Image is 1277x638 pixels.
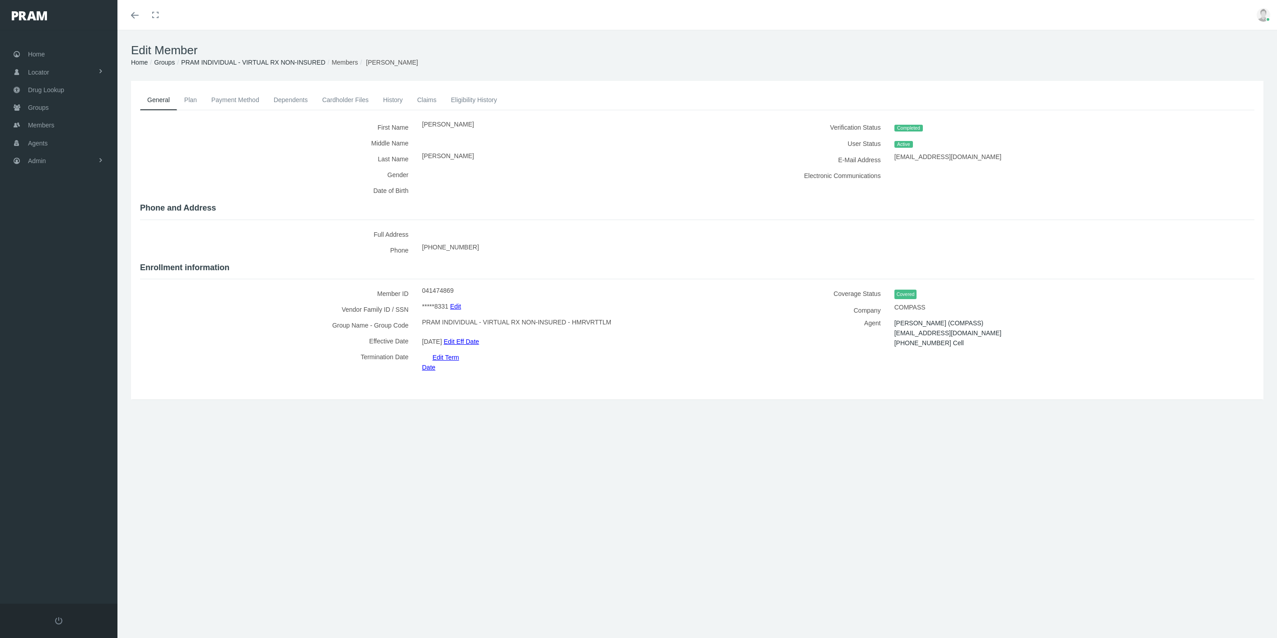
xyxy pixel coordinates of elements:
[315,90,376,110] a: Cardholder Files
[140,333,415,349] label: Effective Date
[704,302,888,318] label: Company
[894,290,917,299] span: Covered
[704,286,888,302] label: Coverage Status
[140,301,415,317] label: Vendor Family ID / SSN
[704,119,888,136] label: Verification Status
[140,183,415,198] label: Date of Birth
[422,149,474,163] span: [PERSON_NAME]
[204,90,267,110] a: Payment Method
[140,203,1254,213] h4: Phone and Address
[376,90,410,110] a: History
[28,135,48,152] span: Agents
[131,43,1263,57] h1: Edit Member
[366,59,418,66] span: [PERSON_NAME]
[444,90,504,110] a: Eligibility History
[422,240,479,254] span: [PHONE_NUMBER]
[894,125,923,132] span: Completed
[28,117,54,134] span: Members
[267,90,315,110] a: Dependents
[28,99,49,116] span: Groups
[1257,8,1270,22] img: user-placeholder.jpg
[894,326,1001,340] span: [EMAIL_ADDRESS][DOMAIN_NAME]
[28,152,46,169] span: Admin
[140,135,415,151] label: Middle Name
[140,317,415,333] label: Group Name - Group Code
[422,117,474,131] span: [PERSON_NAME]
[140,151,415,167] label: Last Name
[704,152,888,168] label: E-Mail Address
[28,64,49,81] span: Locator
[894,316,983,330] span: [PERSON_NAME] (COMPASS)
[140,167,415,183] label: Gender
[894,150,1001,164] span: [EMAIL_ADDRESS][DOMAIN_NAME]
[140,349,415,372] label: Termination Date
[894,336,964,350] span: [PHONE_NUMBER] Cell
[140,90,177,110] a: General
[450,300,461,313] a: Edit
[131,59,148,66] a: Home
[332,59,358,66] a: Members
[422,351,459,374] a: Edit Term Date
[177,90,204,110] a: Plan
[704,168,888,183] label: Electronic Communications
[28,81,64,99] span: Drug Lookup
[181,59,325,66] a: PRAM INDIVIDUAL - VIRTUAL RX NON-INSURED
[28,46,45,63] span: Home
[12,11,47,20] img: PRAM_20_x_78.png
[422,315,611,329] span: PRAM INDIVIDUAL - VIRTUAL RX NON-INSURED - HMRVRTTLM
[140,226,415,242] label: Full Address
[894,141,913,148] span: Active
[894,300,926,314] span: COMPASS
[704,136,888,152] label: User Status
[140,286,415,301] label: Member ID
[444,335,479,348] a: Edit Eff Date
[140,263,1254,273] h4: Enrollment information
[410,90,444,110] a: Claims
[140,242,415,258] label: Phone
[704,318,888,355] label: Agent
[422,335,442,348] span: [DATE]
[154,59,175,66] a: Groups
[140,119,415,135] label: First Name
[422,284,454,297] span: 041474869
